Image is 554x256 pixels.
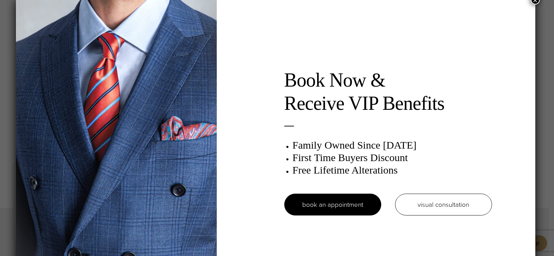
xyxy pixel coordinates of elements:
[395,194,492,215] a: visual consultation
[284,194,381,215] a: book an appointment
[293,151,492,164] h3: First Time Buyers Discount
[284,69,492,115] h2: Book Now & Receive VIP Benefits
[293,164,492,176] h3: Free Lifetime Alterations
[16,5,30,11] span: Help
[293,139,492,151] h3: Family Owned Since [DATE]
